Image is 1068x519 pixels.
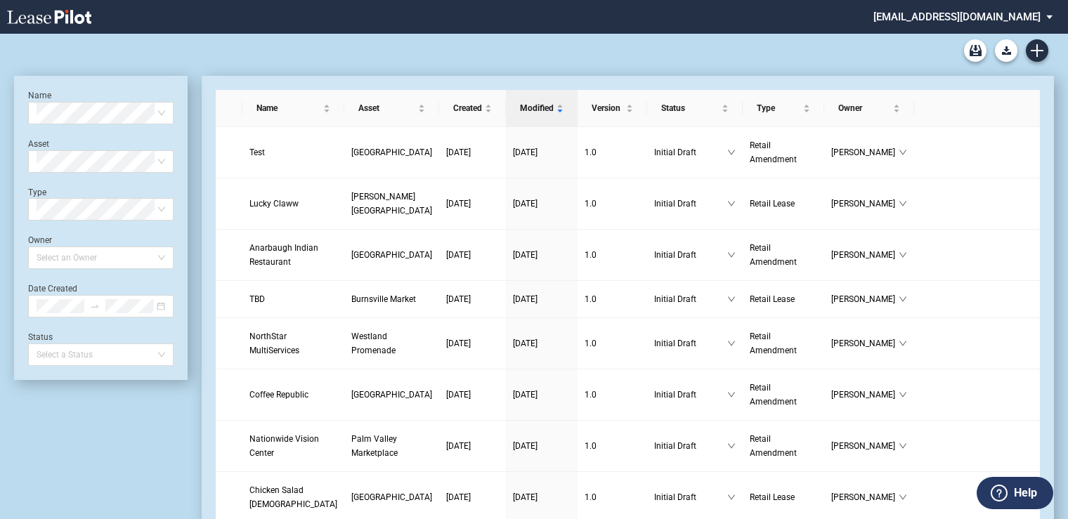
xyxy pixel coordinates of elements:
[585,292,640,306] a: 1.0
[249,331,299,355] span: NorthStar MultiServices
[654,490,727,504] span: Initial Draft
[899,390,907,399] span: down
[446,390,471,400] span: [DATE]
[838,101,890,115] span: Owner
[899,493,907,501] span: down
[446,147,471,157] span: [DATE]
[453,101,482,115] span: Created
[351,248,432,262] a: [GEOGRAPHIC_DATA]
[1026,39,1048,62] a: Create new document
[585,145,640,159] a: 1.0
[351,329,432,357] a: Westland Promenade
[249,388,337,402] a: Coffee Republic
[750,199,795,209] span: Retail Lease
[743,90,824,127] th: Type
[899,442,907,450] span: down
[585,336,640,350] a: 1.0
[585,199,597,209] span: 1 . 0
[831,197,899,211] span: [PERSON_NAME]
[513,441,538,451] span: [DATE]
[750,138,817,166] a: Retail Amendment
[661,101,719,115] span: Status
[750,434,797,458] span: Retail Amendment
[446,441,471,451] span: [DATE]
[513,336,571,350] a: [DATE]
[256,101,320,115] span: Name
[351,294,416,304] span: Burnsville Market
[249,294,265,304] span: TBD
[750,241,817,269] a: Retail Amendment
[831,490,899,504] span: [PERSON_NAME]
[351,388,432,402] a: [GEOGRAPHIC_DATA]
[351,145,432,159] a: [GEOGRAPHIC_DATA]
[249,241,337,269] a: Anarbaugh Indian Restaurant
[585,339,597,348] span: 1 . 0
[446,388,499,402] a: [DATE]
[513,490,571,504] a: [DATE]
[991,39,1022,62] md-menu: Download Blank Form List
[520,101,554,115] span: Modified
[249,147,265,157] span: Test
[249,485,337,509] span: Chicken Salad Chick
[513,388,571,402] a: [DATE]
[446,336,499,350] a: [DATE]
[446,145,499,159] a: [DATE]
[750,490,817,504] a: Retail Lease
[351,492,432,502] span: King Farm Village Center
[249,292,337,306] a: TBD
[831,336,899,350] span: [PERSON_NAME]
[249,329,337,357] a: NorthStar MultiServices
[654,248,727,262] span: Initial Draft
[351,147,432,157] span: Braemar Village Center
[899,199,907,208] span: down
[446,490,499,504] a: [DATE]
[831,292,899,306] span: [PERSON_NAME]
[727,199,736,208] span: down
[344,90,439,127] th: Asset
[513,250,538,260] span: [DATE]
[249,197,337,211] a: Lucky Claww
[513,439,571,453] a: [DATE]
[249,199,299,209] span: Lucky Claww
[90,301,100,311] span: swap-right
[28,284,77,294] label: Date Created
[249,483,337,511] a: Chicken Salad [DEMOGRAPHIC_DATA]
[654,292,727,306] span: Initial Draft
[824,90,914,127] th: Owner
[585,248,640,262] a: 1.0
[727,390,736,399] span: down
[585,490,640,504] a: 1.0
[750,383,797,407] span: Retail Amendment
[899,295,907,303] span: down
[446,492,471,502] span: [DATE]
[513,147,538,157] span: [DATE]
[995,39,1017,62] button: Download Blank Form
[351,250,432,260] span: North Ranch Gateway
[446,197,499,211] a: [DATE]
[513,492,538,502] span: [DATE]
[831,248,899,262] span: [PERSON_NAME]
[585,439,640,453] a: 1.0
[513,339,538,348] span: [DATE]
[578,90,647,127] th: Version
[750,492,795,502] span: Retail Lease
[446,250,471,260] span: [DATE]
[727,251,736,259] span: down
[249,390,308,400] span: Coffee Republic
[831,145,899,159] span: [PERSON_NAME]
[977,477,1053,509] button: Help
[513,199,538,209] span: [DATE]
[585,441,597,451] span: 1 . 0
[654,336,727,350] span: Initial Draft
[513,197,571,211] a: [DATE]
[351,434,398,458] span: Palm Valley Marketplace
[585,390,597,400] span: 1 . 0
[750,331,797,355] span: Retail Amendment
[513,294,538,304] span: [DATE]
[727,339,736,348] span: down
[249,434,319,458] span: Nationwide Vision Center
[592,101,623,115] span: Version
[647,90,743,127] th: Status
[446,248,499,262] a: [DATE]
[750,197,817,211] a: Retail Lease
